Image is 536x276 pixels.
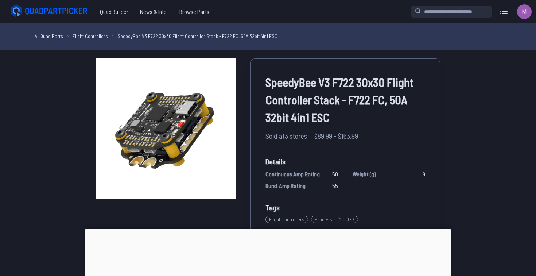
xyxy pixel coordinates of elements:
[265,203,280,212] span: Tags
[96,58,236,199] img: image
[85,229,451,274] iframe: Advertisement
[35,32,63,40] a: All Quad Parts
[311,213,361,226] a: Processor (MCU):F7
[332,170,338,179] span: 50
[117,32,277,40] a: SpeedyBee V3 F722 30x30 Flight Controller Stack - F722 FC, 50A 32bit 4in1 ESC
[311,216,358,223] span: Processor (MCU) : F7
[265,181,306,190] span: Burst Amp Rating
[310,130,311,141] span: ·
[338,226,378,239] a: AIO:AIO - Stack
[265,73,425,126] span: SpeedyBee V3 F722 30x30 Flight Controller Stack - F722 FC, 50A 32bit 4in1 ESC
[94,4,134,19] a: Quad Builder
[265,130,307,141] span: Sold at 3 stores
[517,4,532,19] img: User
[134,4,174,19] a: News & Intel
[265,156,425,167] span: Details
[353,170,376,179] span: Weight (g)
[265,226,338,239] a: FC Stack Mount:30.5 x 30.5mm
[423,170,425,179] span: 9
[314,130,358,141] span: $89.99 - $163.99
[265,170,320,179] span: Continuous Amp Rating
[265,216,308,223] span: Flight Controllers
[378,226,418,239] a: Built-in VTX:No
[73,32,108,40] a: Flight Controllers
[332,181,338,190] span: 55
[265,213,311,226] a: Flight Controllers
[174,4,215,19] a: Browse Parts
